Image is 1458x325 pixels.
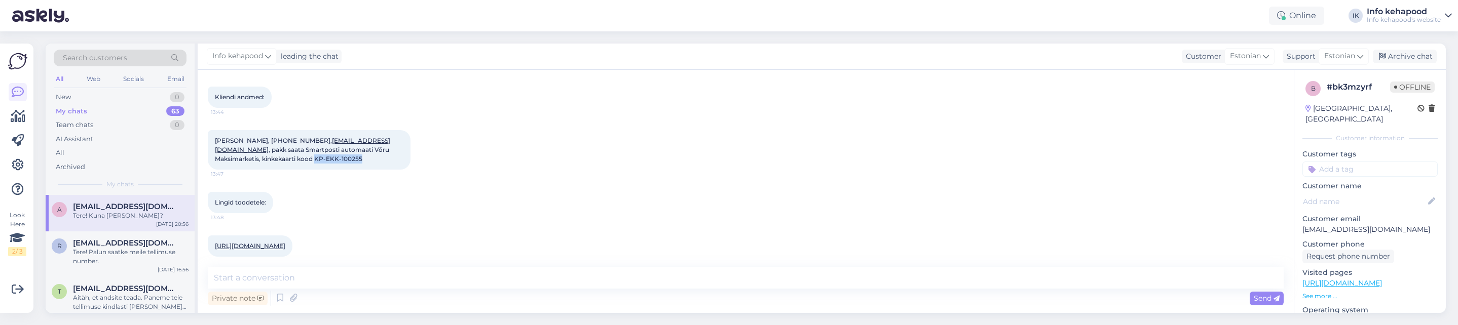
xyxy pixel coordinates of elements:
span: Estonian [1230,51,1261,62]
p: Customer name [1302,181,1438,191]
span: 13:48 [211,257,249,265]
input: Add a tag [1302,161,1438,177]
span: Kliendi andmed: [215,93,265,101]
div: [DATE] 20:56 [156,220,189,228]
span: 13:47 [211,170,249,178]
div: Private note [208,292,268,305]
div: [DATE] 16:55 [158,311,189,319]
span: t [58,288,61,295]
div: Socials [121,72,146,86]
div: 63 [166,106,184,116]
div: Email [165,72,186,86]
p: [EMAIL_ADDRESS][DOMAIN_NAME] [1302,224,1438,235]
div: 0 [170,92,184,102]
div: Online [1269,7,1324,25]
p: See more ... [1302,292,1438,301]
div: All [56,148,64,158]
span: Offline [1390,82,1435,93]
span: My chats [106,180,134,189]
div: [GEOGRAPHIC_DATA], [GEOGRAPHIC_DATA] [1305,103,1417,125]
a: Info kehapoodInfo kehapood's website [1367,8,1452,24]
div: Request phone number [1302,250,1394,263]
p: Visited pages [1302,267,1438,278]
p: Customer email [1302,214,1438,224]
span: b [1311,85,1316,92]
span: Send [1254,294,1280,303]
div: Customer [1182,51,1221,62]
span: Search customers [63,53,127,63]
div: All [54,72,65,86]
span: 13:48 [211,214,249,221]
div: [DATE] 16:56 [158,266,189,273]
span: taiviko@gmail.com [73,284,178,293]
img: Askly Logo [8,52,27,71]
div: Customer information [1302,134,1438,143]
a: [URL][DOMAIN_NAME] [1302,278,1382,288]
div: Support [1283,51,1316,62]
div: Aitäh, et andsite teada. Paneme teie tellimuse kindlasti [PERSON_NAME] niipea, kui see meie lattu... [73,293,189,311]
div: Info kehapood's website [1367,16,1441,24]
div: New [56,92,71,102]
input: Add name [1303,196,1426,207]
span: ruubi55@gmail.com [73,238,178,248]
span: a [57,206,62,213]
div: IK [1349,9,1363,23]
span: Estonian [1324,51,1355,62]
div: # bk3mzyrf [1327,81,1390,93]
div: leading the chat [277,51,339,62]
div: Look Here [8,211,26,256]
div: 2 / 3 [8,247,26,256]
p: Customer phone [1302,239,1438,250]
div: Tere! Palun saatke meile tellimuse number. [73,248,189,266]
div: Archived [56,162,85,172]
div: 0 [170,120,184,130]
span: r [57,242,62,250]
span: Info kehapood [212,51,263,62]
div: Info kehapood [1367,8,1441,16]
span: 13:44 [211,108,249,116]
div: Team chats [56,120,93,130]
div: My chats [56,106,87,116]
div: Archive chat [1373,50,1437,63]
div: Web [85,72,102,86]
span: annelimusto@gmail.com [73,202,178,211]
div: Tere! Kuna [PERSON_NAME]? [73,211,189,220]
p: Operating system [1302,305,1438,315]
div: AI Assistant [56,134,93,144]
a: [URL][DOMAIN_NAME] [215,242,285,250]
span: Lingid toodetele: [215,198,266,206]
p: Customer tags [1302,149,1438,159]
span: [PERSON_NAME], [PHONE_NUMBER], , pakk saata Smartposti automaati Võru Maksimarketis, kinkekaarti ... [215,137,391,162]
